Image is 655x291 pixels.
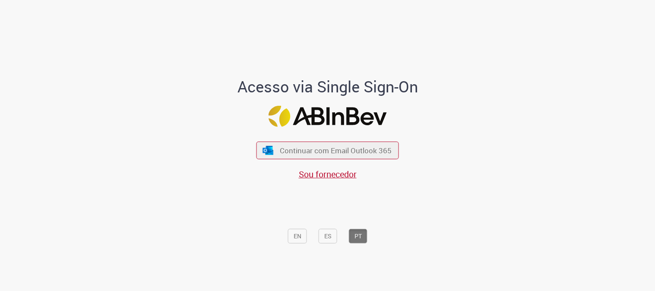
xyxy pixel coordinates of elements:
button: PT [349,229,367,244]
button: EN [288,229,307,244]
h1: Acesso via Single Sign-On [208,78,447,95]
button: ícone Azure/Microsoft 360 Continuar com Email Outlook 365 [256,142,399,159]
img: ícone Azure/Microsoft 360 [262,145,274,155]
img: Logo ABInBev [269,105,387,127]
span: Continuar com Email Outlook 365 [280,145,392,155]
button: ES [319,229,337,244]
a: Sou fornecedor [299,168,357,180]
